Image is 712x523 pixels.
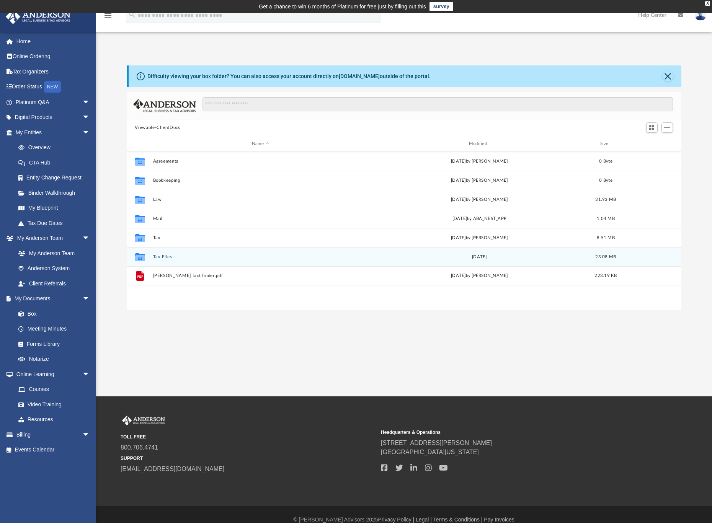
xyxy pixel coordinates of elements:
[153,197,368,202] button: Law
[11,276,98,291] a: Client Referrals
[599,159,612,163] span: 0 Byte
[372,177,587,184] div: [DATE] by [PERSON_NAME]
[597,236,615,240] span: 8.51 MB
[153,273,368,278] button: [PERSON_NAME] fact finder.pdf
[11,321,98,337] a: Meeting Minutes
[5,34,101,49] a: Home
[3,9,73,24] img: Anderson Advisors Platinum Portal
[121,415,167,425] img: Anderson Advisors Platinum Portal
[371,140,587,147] div: Modified
[381,449,479,455] a: [GEOGRAPHIC_DATA][US_STATE]
[5,442,101,458] a: Events Calendar
[153,254,368,259] button: Tax Files
[152,140,368,147] div: Name
[11,185,101,200] a: Binder Walkthrough
[5,367,98,382] a: Online Learningarrow_drop_down
[429,2,453,11] a: survey
[121,455,376,462] small: SUPPORT
[5,125,101,140] a: My Entitiesarrow_drop_down
[372,215,587,222] div: [DATE] by ABA_NEST_APP
[11,155,101,170] a: CTA Hub
[130,140,149,147] div: id
[372,254,587,261] div: [DATE]
[661,122,673,133] button: Add
[11,261,98,276] a: Anderson System
[663,71,673,81] button: Close
[5,49,101,64] a: Online Ordering
[11,200,98,216] a: My Blueprint
[82,231,98,246] span: arrow_drop_down
[11,336,94,352] a: Forms Library
[372,196,587,203] div: [DATE] by [PERSON_NAME]
[82,94,98,110] span: arrow_drop_down
[372,158,587,165] div: [DATE] by [PERSON_NAME]
[11,306,94,321] a: Box
[153,159,368,164] button: Agreements
[135,124,180,131] button: Viewable-ClientDocs
[82,427,98,443] span: arrow_drop_down
[11,140,101,155] a: Overview
[11,397,94,412] a: Video Training
[103,11,113,20] i: menu
[44,81,61,93] div: NEW
[128,10,136,19] i: search
[259,2,426,11] div: Get a chance to win 6 months of Platinum for free just by filling out this
[82,367,98,382] span: arrow_drop_down
[372,235,587,241] div: [DATE] by [PERSON_NAME]
[147,72,431,80] div: Difficulty viewing your box folder? You can also access your account directly on outside of the p...
[416,516,432,523] a: Legal |
[597,217,615,221] span: 1.04 MB
[11,215,101,231] a: Tax Due Dates
[595,255,616,259] span: 23.08 MB
[433,516,483,523] a: Terms & Conditions |
[5,64,101,79] a: Tax Organizers
[381,440,492,446] a: [STREET_ADDRESS][PERSON_NAME]
[590,140,621,147] div: Size
[339,73,380,79] a: [DOMAIN_NAME]
[121,433,376,440] small: TOLL FREE
[82,125,98,140] span: arrow_drop_down
[103,15,113,20] a: menu
[82,110,98,125] span: arrow_drop_down
[5,94,101,110] a: Platinum Q&Aarrow_drop_down
[11,352,98,367] a: Notarize
[599,178,612,182] span: 0 Byte
[705,1,710,6] div: close
[624,140,678,147] div: id
[11,246,94,261] a: My Anderson Team
[127,152,681,310] div: grid
[5,110,101,125] a: Digital Productsarrow_drop_down
[484,516,514,523] a: Pay Invoices
[121,466,224,472] a: [EMAIL_ADDRESS][DOMAIN_NAME]
[121,444,158,451] a: 800.706.4741
[378,516,415,523] a: Privacy Policy |
[594,274,617,278] span: 223.19 KB
[5,427,101,442] a: Billingarrow_drop_down
[372,272,587,279] div: [DATE] by [PERSON_NAME]
[11,382,98,397] a: Courses
[202,97,673,112] input: Search files and folders
[595,197,616,202] span: 31.93 MB
[11,412,98,427] a: Resources
[646,122,658,133] button: Switch to Grid View
[82,291,98,307] span: arrow_drop_down
[5,79,101,95] a: Order StatusNEW
[153,178,368,183] button: Bookkeeping
[11,170,101,186] a: Entity Change Request
[5,231,98,246] a: My Anderson Teamarrow_drop_down
[695,10,706,21] img: User Pic
[5,291,98,306] a: My Documentsarrow_drop_down
[153,216,368,221] button: Mail
[153,235,368,240] button: Tax
[381,429,636,436] small: Headquarters & Operations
